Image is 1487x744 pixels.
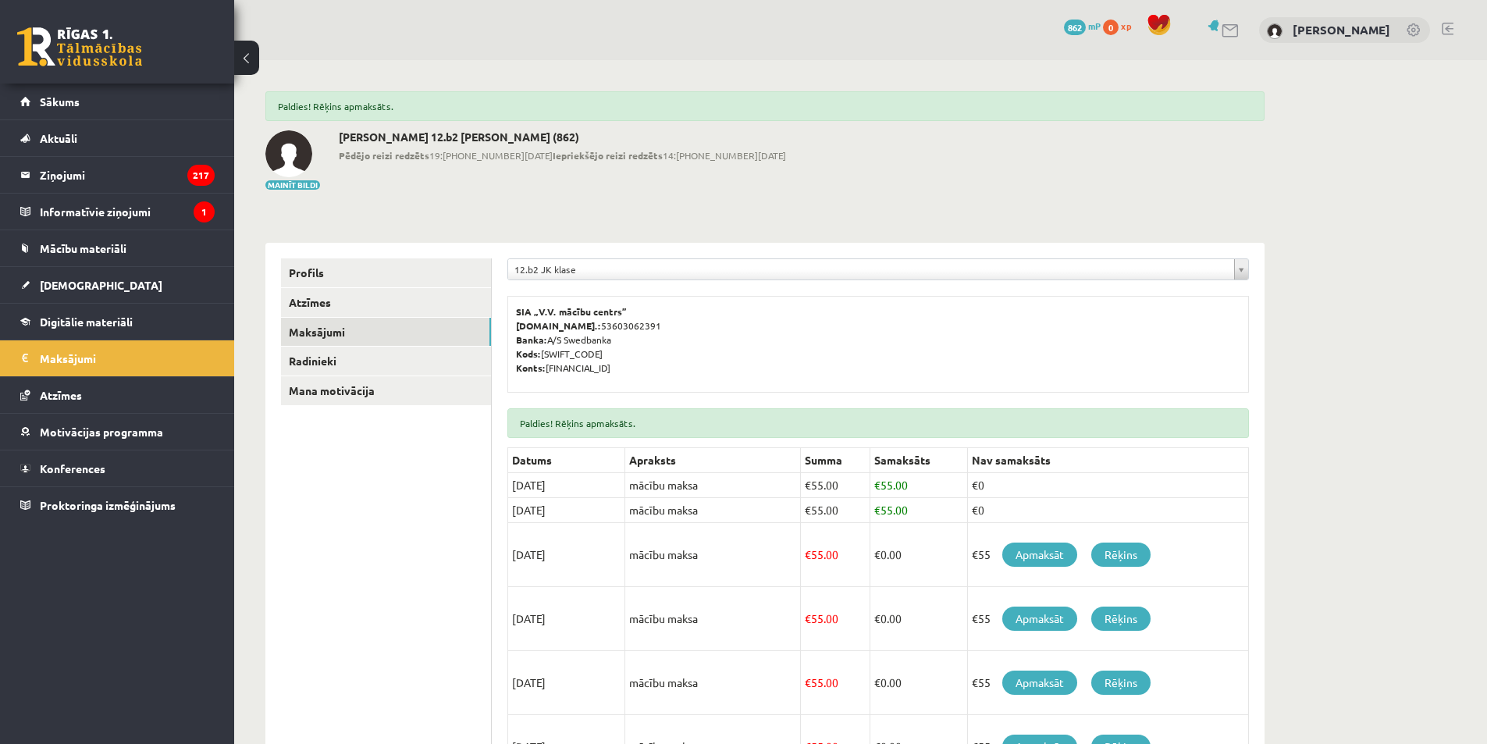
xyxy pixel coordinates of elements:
[508,498,625,523] td: [DATE]
[20,230,215,266] a: Mācību materiāli
[1064,20,1101,32] a: 862 mP
[265,180,320,190] button: Mainīt bildi
[281,258,491,287] a: Profils
[805,503,811,517] span: €
[516,333,547,346] b: Banka:
[1091,543,1151,567] a: Rēķins
[40,278,162,292] span: [DEMOGRAPHIC_DATA]
[194,201,215,222] i: 1
[1002,543,1077,567] a: Apmaksāt
[508,523,625,587] td: [DATE]
[508,651,625,715] td: [DATE]
[40,340,215,376] legend: Maksājumi
[967,587,1248,651] td: €55
[625,498,801,523] td: mācību maksa
[20,487,215,523] a: Proktoringa izmēģinājums
[967,473,1248,498] td: €0
[1064,20,1086,35] span: 862
[339,148,786,162] span: 19:[PHONE_NUMBER][DATE] 14:[PHONE_NUMBER][DATE]
[967,448,1248,473] th: Nav samaksāts
[801,587,870,651] td: 55.00
[508,448,625,473] th: Datums
[874,478,880,492] span: €
[20,304,215,340] a: Digitālie materiāli
[40,157,215,193] legend: Ziņojumi
[40,315,133,329] span: Digitālie materiāli
[625,587,801,651] td: mācību maksa
[801,473,870,498] td: 55.00
[516,304,1240,375] p: 53603062391 A/S Swedbanka [SWIFT_CODE] [FINANCIAL_ID]
[874,675,880,689] span: €
[20,194,215,230] a: Informatīvie ziņojumi1
[265,130,312,177] img: Vladislavs Kudrašins
[40,461,105,475] span: Konferences
[1002,607,1077,631] a: Apmaksāt
[870,498,967,523] td: 55.00
[516,361,546,374] b: Konts:
[553,149,663,162] b: Iepriekšējo reizi redzēts
[870,523,967,587] td: 0.00
[281,288,491,317] a: Atzīmes
[874,611,880,625] span: €
[805,675,811,689] span: €
[40,388,82,402] span: Atzīmes
[339,130,786,144] h2: [PERSON_NAME] 12.b2 [PERSON_NAME] (862)
[801,448,870,473] th: Summa
[967,498,1248,523] td: €0
[281,376,491,405] a: Mana motivācija
[40,425,163,439] span: Motivācijas programma
[801,523,870,587] td: 55.00
[40,131,77,145] span: Aktuāli
[967,651,1248,715] td: €55
[40,498,176,512] span: Proktoringa izmēģinājums
[1091,607,1151,631] a: Rēķins
[20,340,215,376] a: Maksājumi
[20,414,215,450] a: Motivācijas programma
[1088,20,1101,32] span: mP
[625,473,801,498] td: mācību maksa
[625,523,801,587] td: mācību maksa
[265,91,1265,121] div: Paldies! Rēķins apmaksāts.
[625,448,801,473] th: Apraksts
[281,347,491,376] a: Radinieki
[805,547,811,561] span: €
[20,377,215,413] a: Atzīmes
[1002,671,1077,695] a: Apmaksāt
[339,149,429,162] b: Pēdējo reizi redzēts
[870,587,967,651] td: 0.00
[870,448,967,473] th: Samaksāts
[874,547,880,561] span: €
[1103,20,1119,35] span: 0
[516,319,601,332] b: [DOMAIN_NAME].:
[805,611,811,625] span: €
[514,259,1228,279] span: 12.b2 JK klase
[801,651,870,715] td: 55.00
[20,450,215,486] a: Konferences
[507,408,1249,438] div: Paldies! Rēķins apmaksāts.
[625,651,801,715] td: mācību maksa
[870,651,967,715] td: 0.00
[508,587,625,651] td: [DATE]
[801,498,870,523] td: 55.00
[20,120,215,156] a: Aktuāli
[508,259,1248,279] a: 12.b2 JK klase
[874,503,880,517] span: €
[17,27,142,66] a: Rīgas 1. Tālmācības vidusskola
[40,194,215,230] legend: Informatīvie ziņojumi
[508,473,625,498] td: [DATE]
[281,318,491,347] a: Maksājumi
[967,523,1248,587] td: €55
[20,157,215,193] a: Ziņojumi217
[20,84,215,119] a: Sākums
[1267,23,1282,39] img: Vladislavs Kudrašins
[516,347,541,360] b: Kods:
[1293,22,1390,37] a: [PERSON_NAME]
[1103,20,1139,32] a: 0 xp
[1121,20,1131,32] span: xp
[516,305,628,318] b: SIA „V.V. mācību centrs”
[1091,671,1151,695] a: Rēķins
[40,94,80,109] span: Sākums
[187,165,215,186] i: 217
[870,473,967,498] td: 55.00
[805,478,811,492] span: €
